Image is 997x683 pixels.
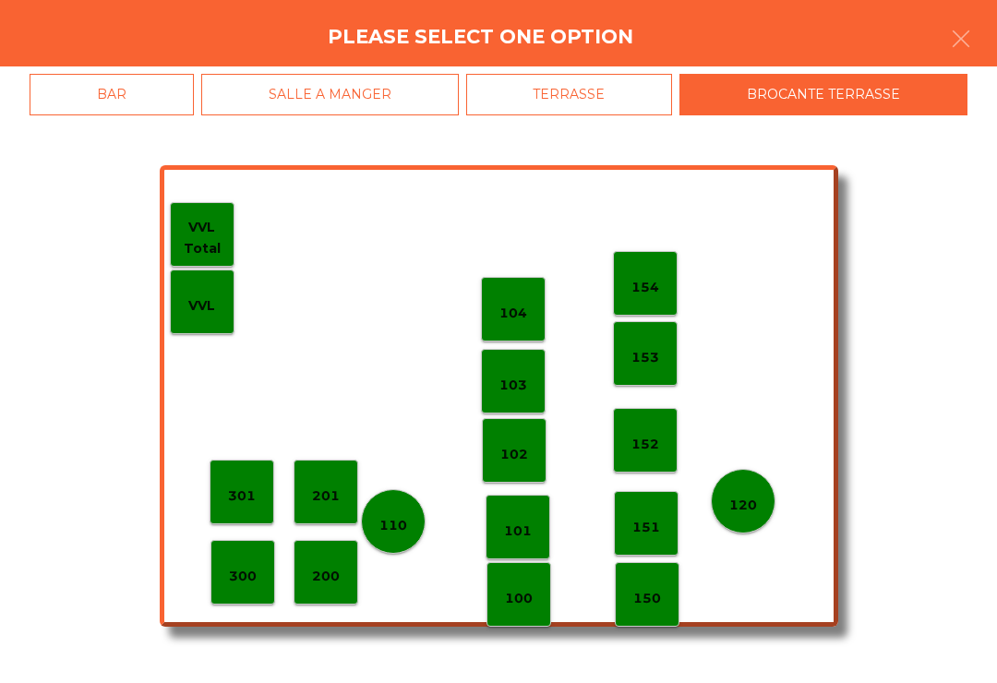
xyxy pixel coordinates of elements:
div: SALLE A MANGER [201,74,459,115]
p: 151 [632,517,660,538]
p: 200 [312,566,340,587]
p: VVL Total [171,217,234,258]
p: 100 [505,588,533,609]
div: BAR [30,74,194,115]
p: 110 [379,515,407,536]
p: 103 [499,375,527,396]
p: 152 [631,434,659,455]
p: VVL [188,295,215,317]
p: 120 [729,495,757,516]
p: 104 [499,303,527,324]
p: 102 [500,444,528,465]
div: TERRASSE [466,74,673,115]
p: 150 [633,588,661,609]
p: 153 [631,347,659,368]
p: 300 [229,566,257,587]
p: 201 [312,485,340,507]
h4: Please select one option [328,23,633,51]
p: 101 [504,521,532,542]
p: 301 [228,485,256,507]
div: BROCANTE TERRASSE [679,74,967,115]
p: 154 [631,277,659,298]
